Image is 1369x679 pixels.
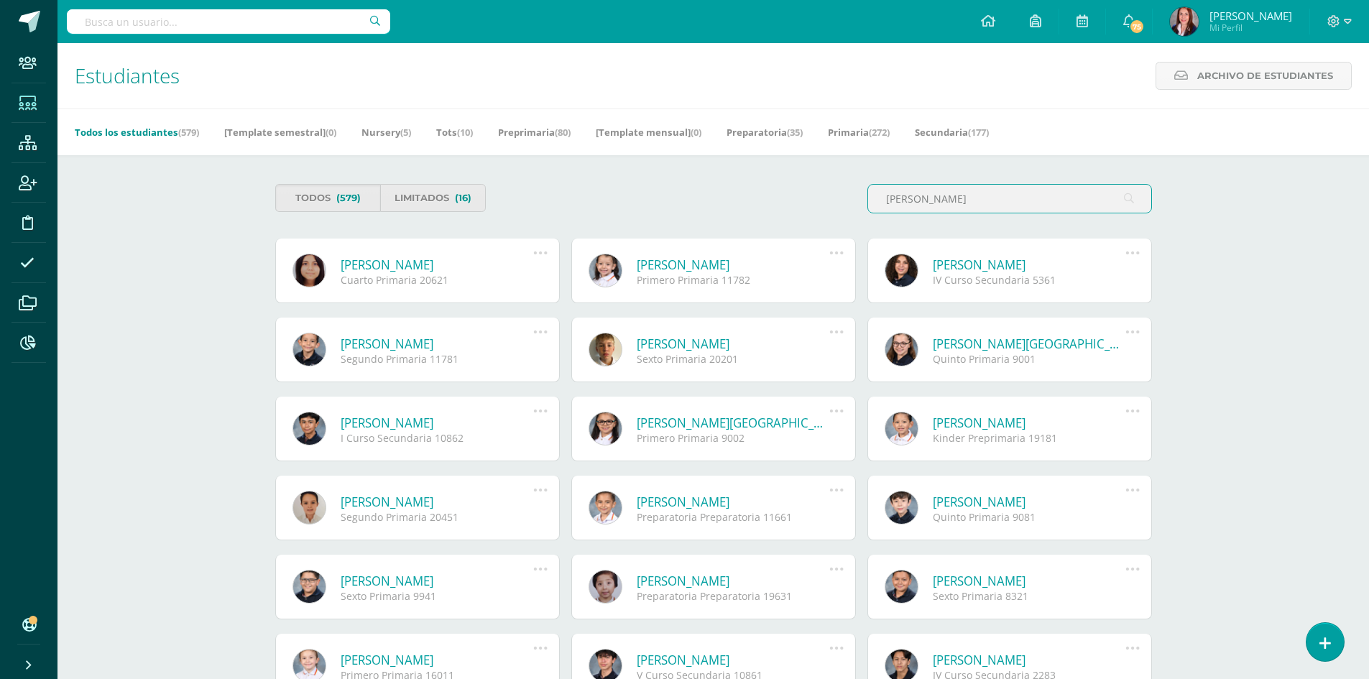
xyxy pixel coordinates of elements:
[436,121,473,144] a: Tots(10)
[637,415,830,431] a: [PERSON_NAME][GEOGRAPHIC_DATA]
[637,589,830,603] div: Preparatoria Preparatoria 19631
[341,510,534,524] div: Segundo Primaria 20451
[341,589,534,603] div: Sexto Primaria 9941
[933,431,1126,445] div: Kinder Preprimaria 19181
[341,352,534,366] div: Segundo Primaria 11781
[1197,63,1333,89] span: Archivo de Estudiantes
[637,352,830,366] div: Sexto Primaria 20201
[1170,7,1199,36] img: f519f5c71b4249acbc874d735f4f43e2.png
[75,62,180,89] span: Estudiantes
[933,494,1126,510] a: [PERSON_NAME]
[457,126,473,139] span: (10)
[341,431,534,445] div: I Curso Secundaria 10862
[455,185,471,211] span: (16)
[637,573,830,589] a: [PERSON_NAME]
[341,336,534,352] a: [PERSON_NAME]
[637,431,830,445] div: Primero Primaria 9002
[637,273,830,287] div: Primero Primaria 11782
[933,273,1126,287] div: IV Curso Secundaria 5361
[691,126,701,139] span: (0)
[336,185,361,211] span: (579)
[933,336,1126,352] a: [PERSON_NAME][GEOGRAPHIC_DATA]
[828,121,890,144] a: Primaria(272)
[67,9,390,34] input: Busca un usuario...
[341,415,534,431] a: [PERSON_NAME]
[498,121,571,144] a: Preprimaria(80)
[380,184,486,212] a: Limitados(16)
[1129,19,1145,34] span: 75
[341,273,534,287] div: Cuarto Primaria 20621
[637,494,830,510] a: [PERSON_NAME]
[637,336,830,352] a: [PERSON_NAME]
[933,510,1126,524] div: Quinto Primaria 9081
[361,121,411,144] a: Nursery(5)
[275,184,381,212] a: Todos(579)
[326,126,336,139] span: (0)
[341,257,534,273] a: [PERSON_NAME]
[869,126,890,139] span: (272)
[933,652,1126,668] a: [PERSON_NAME]
[933,415,1126,431] a: [PERSON_NAME]
[178,126,199,139] span: (579)
[637,510,830,524] div: Preparatoria Preparatoria 11661
[933,573,1126,589] a: [PERSON_NAME]
[1209,22,1292,34] span: Mi Perfil
[787,126,803,139] span: (35)
[637,257,830,273] a: [PERSON_NAME]
[968,126,989,139] span: (177)
[400,126,411,139] span: (5)
[933,352,1126,366] div: Quinto Primaria 9001
[1156,62,1352,90] a: Archivo de Estudiantes
[637,652,830,668] a: [PERSON_NAME]
[596,121,701,144] a: [Template mensual](0)
[868,185,1151,213] input: Busca al estudiante aquí...
[915,121,989,144] a: Secundaria(177)
[341,652,534,668] a: [PERSON_NAME]
[341,494,534,510] a: [PERSON_NAME]
[341,573,534,589] a: [PERSON_NAME]
[224,121,336,144] a: [Template semestral](0)
[75,121,199,144] a: Todos los estudiantes(579)
[555,126,571,139] span: (80)
[1209,9,1292,23] span: [PERSON_NAME]
[933,589,1126,603] div: Sexto Primaria 8321
[933,257,1126,273] a: [PERSON_NAME]
[727,121,803,144] a: Preparatoria(35)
